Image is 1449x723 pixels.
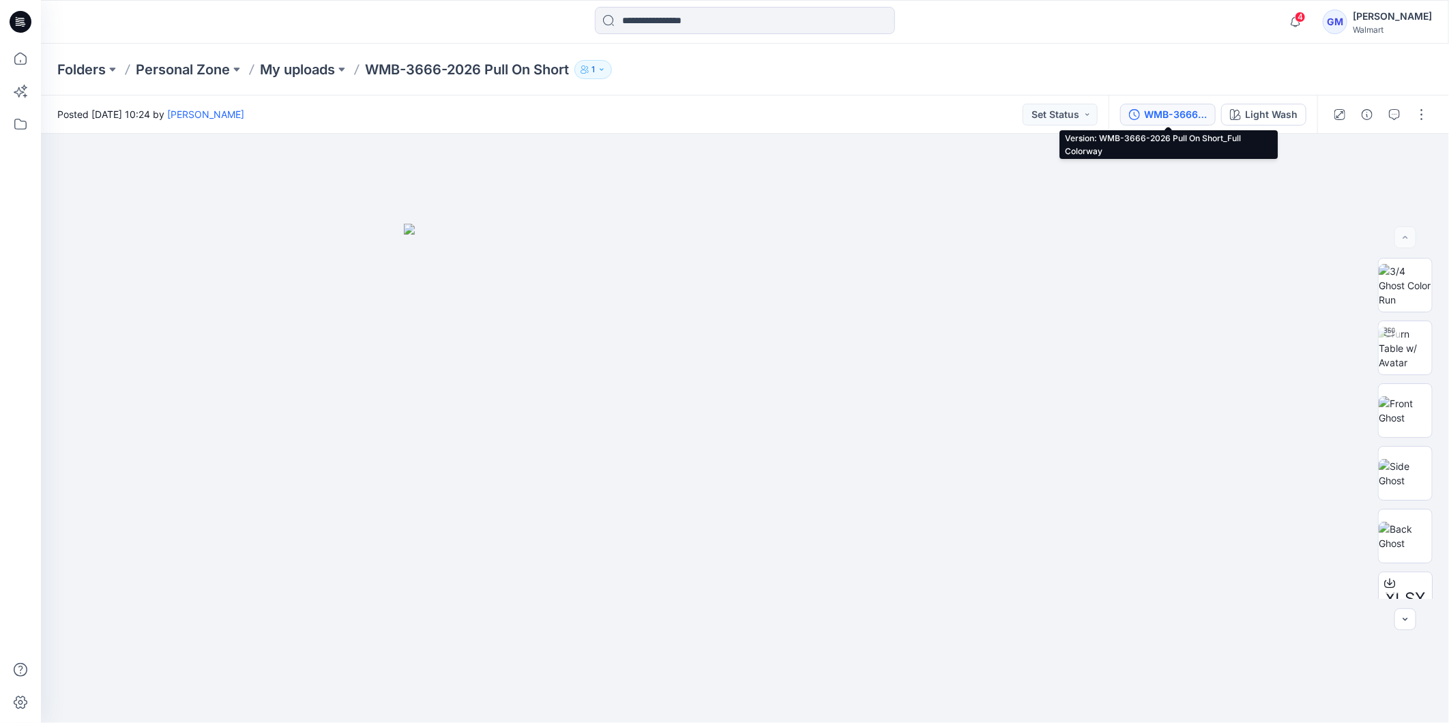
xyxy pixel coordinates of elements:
button: WMB-3666-2026 Pull On Short_Full Colorway [1120,104,1216,126]
a: [PERSON_NAME] [167,108,244,120]
div: WMB-3666-2026 Pull On Short_Full Colorway [1144,107,1207,122]
div: Light Wash [1245,107,1298,122]
a: Personal Zone [136,60,230,79]
button: Light Wash [1221,104,1306,126]
div: [PERSON_NAME] [1353,8,1432,25]
p: 1 [591,62,595,77]
span: 4 [1295,12,1306,23]
span: XLSX [1386,587,1426,611]
span: Posted [DATE] 10:24 by [57,107,244,121]
a: My uploads [260,60,335,79]
a: Folders [57,60,106,79]
div: Walmart [1353,25,1432,35]
img: Back Ghost [1379,522,1432,550]
img: Side Ghost [1379,459,1432,488]
img: eyJhbGciOiJIUzI1NiIsImtpZCI6IjAiLCJzbHQiOiJzZXMiLCJ0eXAiOiJKV1QifQ.eyJkYXRhIjp7InR5cGUiOiJzdG9yYW... [404,224,1086,723]
button: Details [1356,104,1378,126]
div: GM [1323,10,1347,34]
img: 3/4 Ghost Color Run [1379,264,1432,307]
p: WMB-3666-2026 Pull On Short [365,60,569,79]
img: Front Ghost [1379,396,1432,425]
img: Turn Table w/ Avatar [1379,327,1432,370]
button: 1 [574,60,612,79]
